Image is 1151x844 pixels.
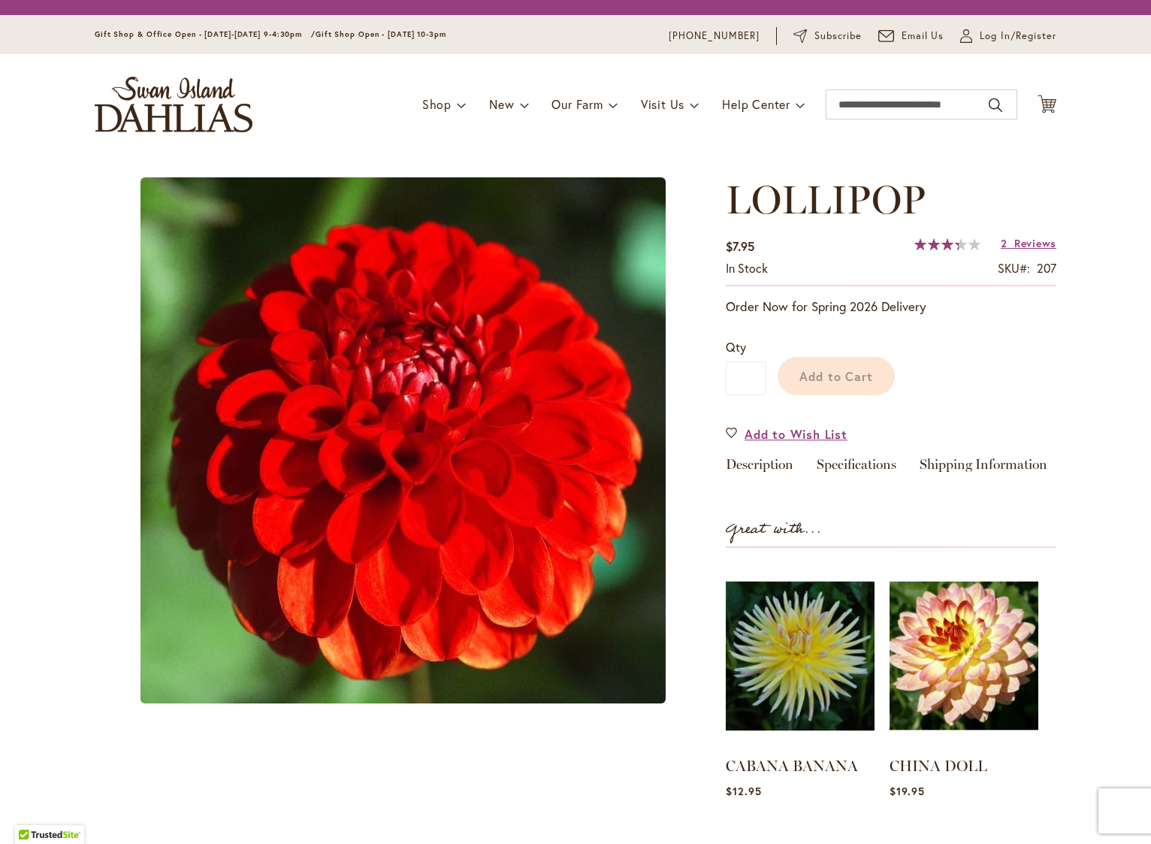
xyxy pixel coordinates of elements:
[95,29,316,39] span: Gift Shop & Office Open - [DATE]-[DATE] 9-4:30pm /
[890,784,925,798] span: $19.95
[1014,236,1056,250] span: Reviews
[914,238,980,250] div: 67%
[726,260,768,276] span: In stock
[1001,236,1008,250] span: 2
[726,238,754,254] span: $7.95
[920,458,1047,479] a: Shipping Information
[902,29,944,44] span: Email Us
[1001,236,1056,250] a: 2 Reviews
[878,29,944,44] a: Email Us
[641,96,684,112] span: Visit Us
[890,757,987,775] a: CHINA DOLL
[551,96,603,112] span: Our Farm
[316,29,446,39] span: Gift Shop Open - [DATE] 10-3pm
[669,29,760,44] a: [PHONE_NUMBER]
[817,458,896,479] a: Specifications
[95,77,252,132] a: store logo
[1037,260,1056,277] div: 207
[726,339,746,355] span: Qty
[989,93,1002,117] button: Search
[726,260,768,277] div: Availability
[422,96,452,112] span: Shop
[726,517,822,542] strong: Great with...
[980,29,1056,44] span: Log In/Register
[890,563,1038,749] img: CHINA DOLL
[726,563,875,749] img: CABANA BANANA
[745,425,847,443] span: Add to Wish List
[726,425,847,443] a: Add to Wish List
[814,29,862,44] span: Subscribe
[726,757,858,775] a: CABANA BANANA
[722,96,790,112] span: Help Center
[489,96,514,112] span: New
[726,458,1056,479] div: Detailed Product Info
[726,298,1056,316] p: Order Now for Spring 2026 Delivery
[998,260,1030,276] strong: SKU
[726,458,793,479] a: Description
[140,177,666,703] img: main product photo
[726,176,926,223] span: LOLLIPOP
[726,784,762,798] span: $12.95
[793,29,862,44] a: Subscribe
[960,29,1056,44] a: Log In/Register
